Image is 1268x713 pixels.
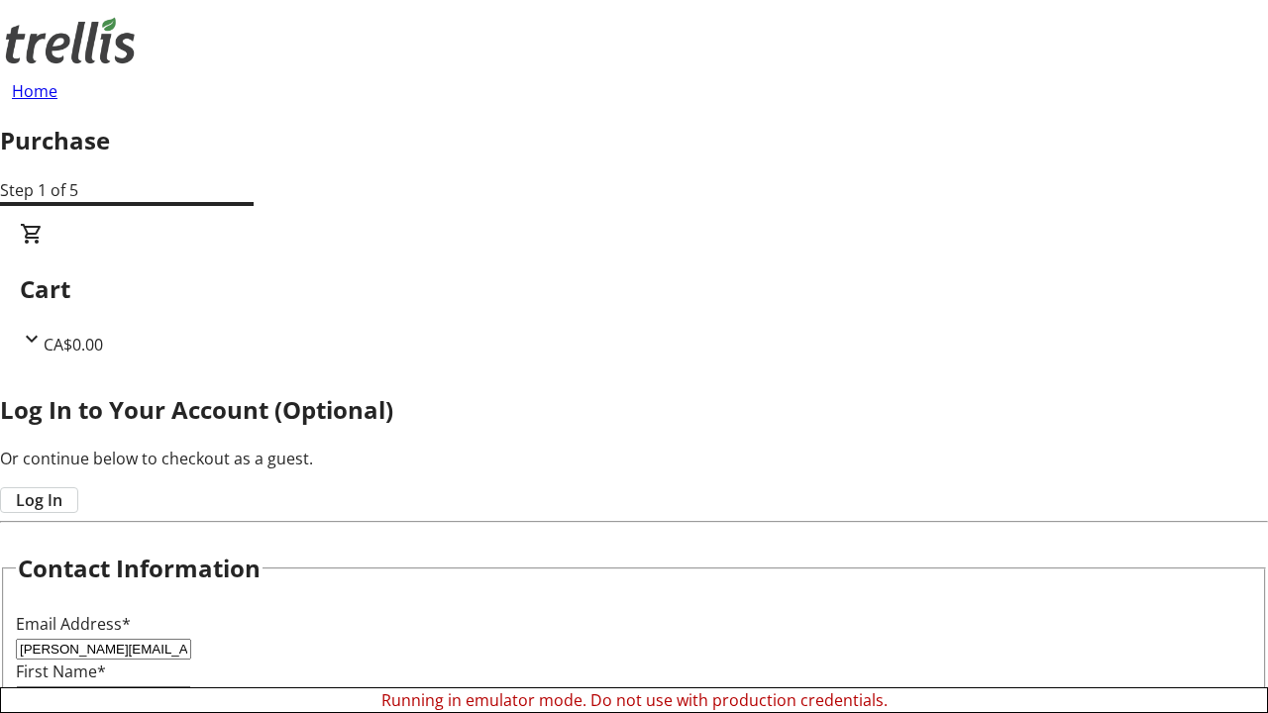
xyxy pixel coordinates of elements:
[16,661,106,682] label: First Name*
[16,613,131,635] label: Email Address*
[20,271,1248,307] h2: Cart
[44,334,103,356] span: CA$0.00
[20,222,1248,356] div: CartCA$0.00
[18,551,261,586] h2: Contact Information
[16,488,62,512] span: Log In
